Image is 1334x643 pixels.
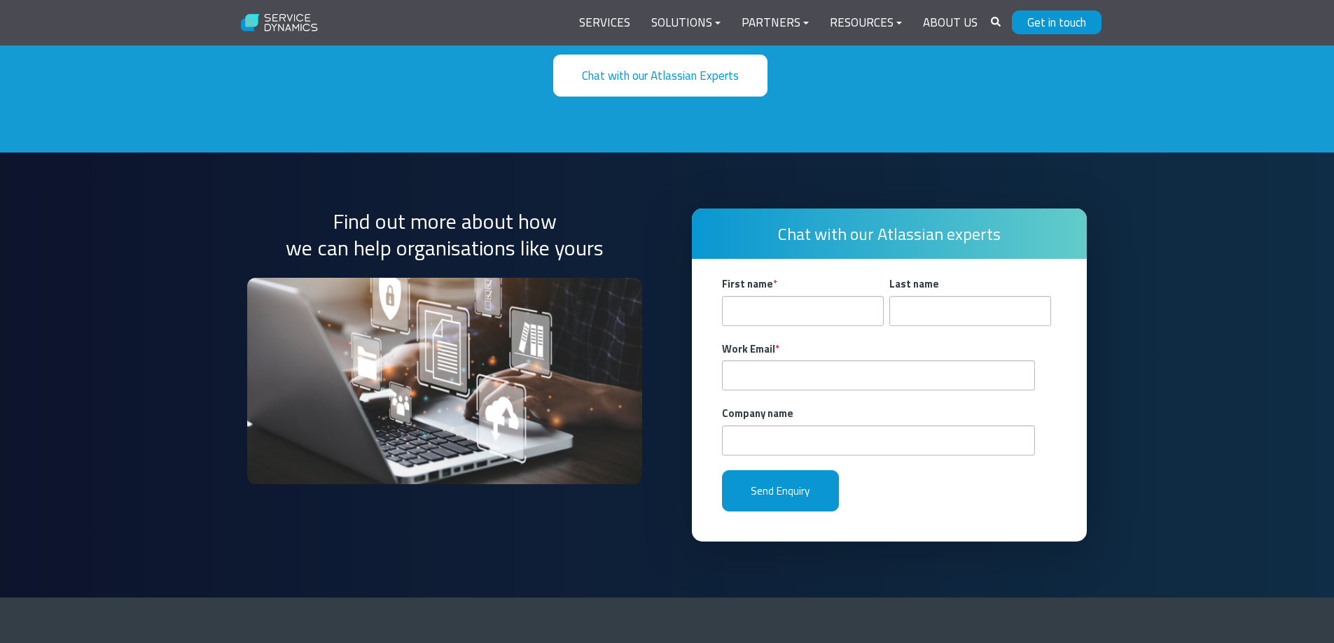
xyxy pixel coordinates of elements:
[722,470,839,511] input: Send Enquiry
[722,405,793,421] strong: Company name
[233,5,326,41] img: Service Dynamics Logo - White
[722,276,773,292] strong: First name
[1012,10,1102,34] a: Get in touch
[731,6,819,40] a: Partners
[692,209,1087,259] div: Chat with our Atlassian experts
[819,6,912,40] a: Resources
[286,205,604,264] span: Find out more about how we can help organisations like yours
[569,6,988,40] div: Navigation Menu
[889,276,939,292] strong: Last name
[722,341,775,357] strong: Work Email
[641,6,731,40] a: Solutions
[569,6,641,40] a: Services
[912,6,988,40] a: About Us
[553,55,767,97] a: Chat with our Atlassian Experts
[247,278,642,484] img: Ground-breaking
